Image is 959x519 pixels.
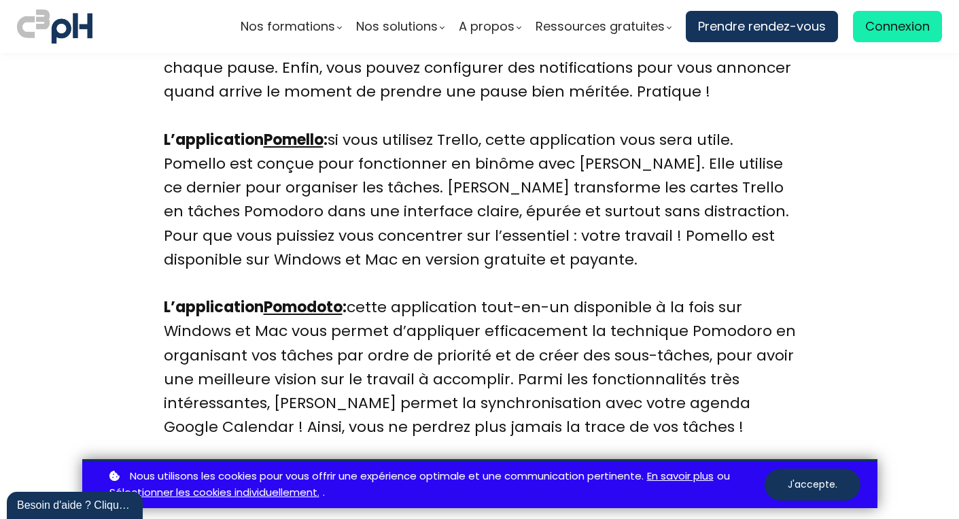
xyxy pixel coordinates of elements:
div: cette application tout-en-un disponible à la fois sur Windows et Mac vous permet d’appliquer effi... [164,295,796,463]
span: Nos solutions [356,16,438,37]
iframe: chat widget [7,489,145,519]
a: Prendre rendez-vous [686,11,838,42]
span: Connexion [865,16,930,37]
span: Nos formations [241,16,335,37]
a: Connexion [853,11,942,42]
img: logo C3PH [17,7,92,46]
a: Pomodoto [264,297,343,318]
span: Ressources gratuites [536,16,665,37]
a: Pomello [264,129,324,150]
button: J'accepte. [765,469,860,501]
strong: L’application : [164,297,347,318]
p: ou . [106,468,765,502]
a: Sélectionner les cookies individuellement. [109,484,319,501]
span: A propos [459,16,515,37]
span: Nous utilisons les cookies pour vous offrir une expérience optimale et une communication pertinente. [130,468,644,485]
span: Prendre rendez-vous [698,16,826,37]
a: notre page LinkedIn [257,488,409,509]
strong: L’application : [164,129,328,150]
a: En savoir plus [647,468,714,485]
div: si vous utilisez Trello, cette application vous sera utile. Pomello est conçue pour fonctionner e... [164,128,796,295]
a: notre page Facebook [164,464,714,509]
